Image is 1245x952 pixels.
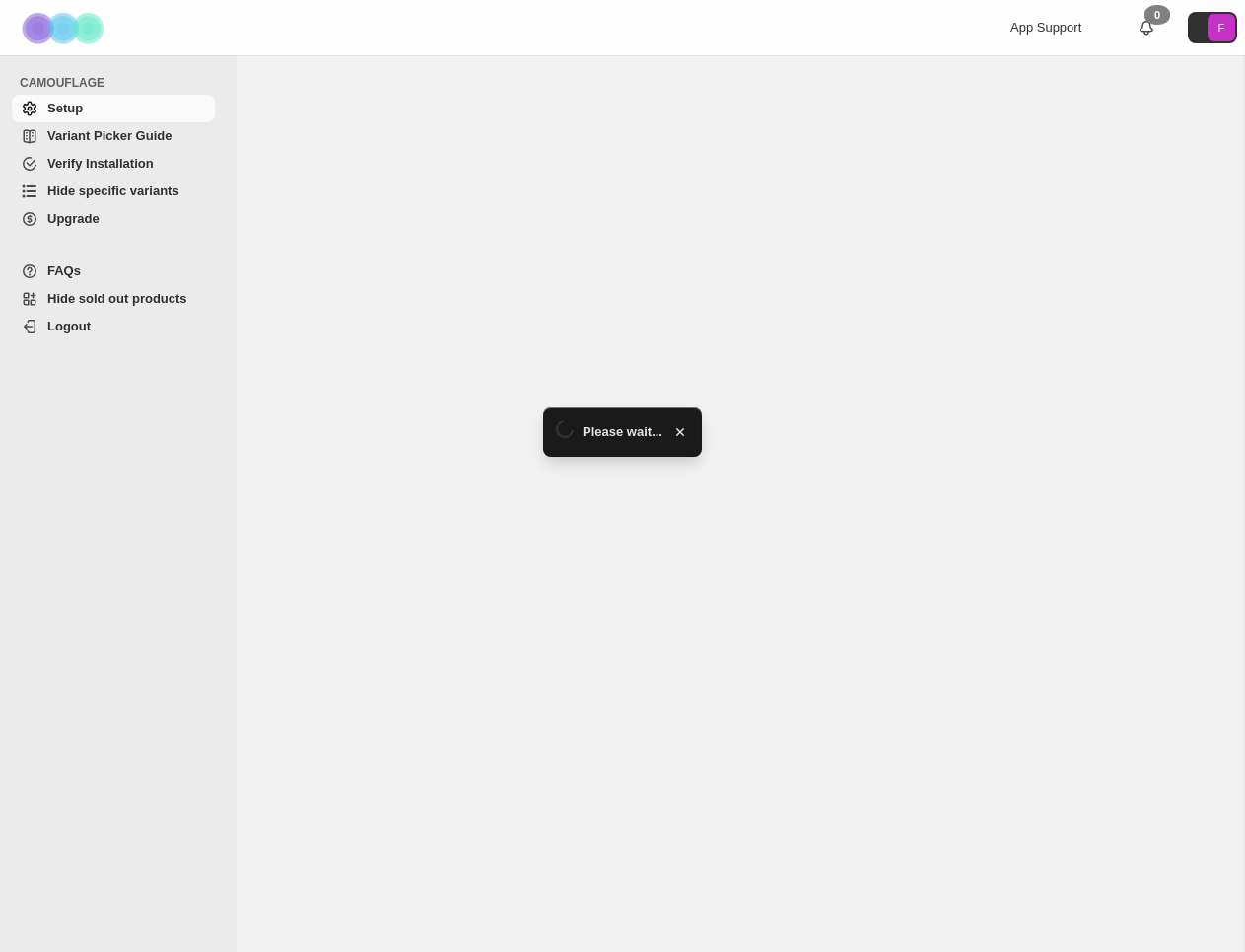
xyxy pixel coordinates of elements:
[20,75,223,91] span: CAMOUFLAGE
[12,257,215,285] a: FAQs
[12,285,215,313] a: Hide sold out products
[47,128,172,143] span: Variant Picker Guide
[47,291,187,306] span: Hide sold out products
[16,1,114,55] img: Camouflage
[47,101,83,115] span: Setup
[1208,14,1235,41] span: Avatar with initials F
[12,205,215,233] a: Upgrade
[1137,18,1156,37] a: 0
[1010,20,1081,35] span: App Support
[47,156,154,171] span: Verify Installation
[47,211,100,226] span: Upgrade
[47,319,91,333] span: Logout
[583,422,662,442] span: Please wait...
[12,178,215,205] a: Hide specific variants
[12,122,215,150] a: Variant Picker Guide
[12,313,215,340] a: Logout
[1188,12,1237,43] button: Avatar with initials F
[47,183,179,198] span: Hide specific variants
[1144,5,1170,25] div: 0
[1218,22,1225,34] text: F
[12,150,215,178] a: Verify Installation
[12,95,215,122] a: Setup
[47,263,81,278] span: FAQs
